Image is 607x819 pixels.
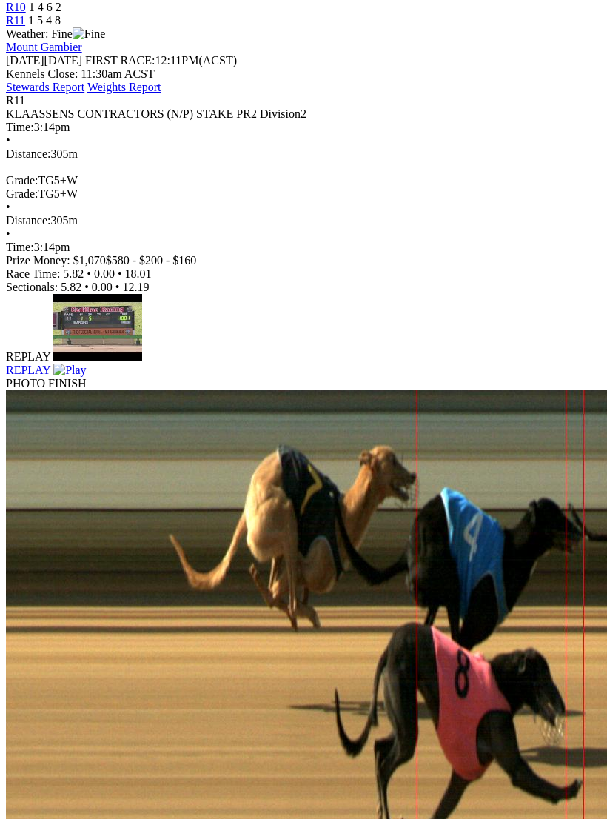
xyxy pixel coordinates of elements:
a: REPLAY Play [6,350,601,377]
span: Distance: [6,147,50,160]
span: • [87,267,91,280]
span: • [84,281,89,293]
div: 305m [6,147,601,161]
a: Weights Report [87,81,161,93]
a: R10 [6,1,26,13]
span: 5.82 [61,281,81,293]
span: Weather: Fine [6,27,105,40]
span: • [115,281,120,293]
div: TG5+W [6,187,601,201]
span: 1 5 4 8 [28,14,61,27]
span: REPLAY [6,350,50,363]
div: 305m [6,214,601,227]
div: TG5+W [6,174,601,187]
a: R11 [6,14,25,27]
div: Kennels Close: 11:30am ACST [6,67,601,81]
span: Time: [6,241,34,253]
span: Grade: [6,187,38,200]
span: 12.19 [122,281,149,293]
span: 12:11PM(ACST) [85,54,237,67]
span: 0.00 [92,281,113,293]
span: Distance: [6,214,50,227]
div: 3:14pm [6,241,601,254]
span: Sectionals: [6,281,58,293]
span: REPLAY [6,364,50,376]
div: 3:14pm [6,121,601,134]
a: Stewards Report [6,81,84,93]
span: 1 4 6 2 [29,1,61,13]
div: KLAASSENS CONTRACTORS (N/P) STAKE PR2 Division2 [6,107,601,121]
span: • [6,201,10,213]
span: • [118,267,122,280]
span: [DATE] [6,54,44,67]
span: • [6,227,10,240]
span: FIRST RACE: [85,54,155,67]
span: R11 [6,94,25,107]
span: $580 - $200 - $160 [106,254,197,267]
img: Fine [73,27,105,41]
span: [DATE] [6,54,82,67]
span: 18.01 [125,267,152,280]
img: default.jpg [53,294,142,361]
span: • [6,134,10,147]
span: Race Time: [6,267,60,280]
a: Mount Gambier [6,41,82,53]
span: 0.00 [94,267,115,280]
span: Grade: [6,174,38,187]
img: Play [53,364,86,377]
span: Time: [6,121,34,133]
span: 5.82 [63,267,84,280]
div: Prize Money: $1,070 [6,254,601,267]
span: PHOTO FINISH [6,377,87,390]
